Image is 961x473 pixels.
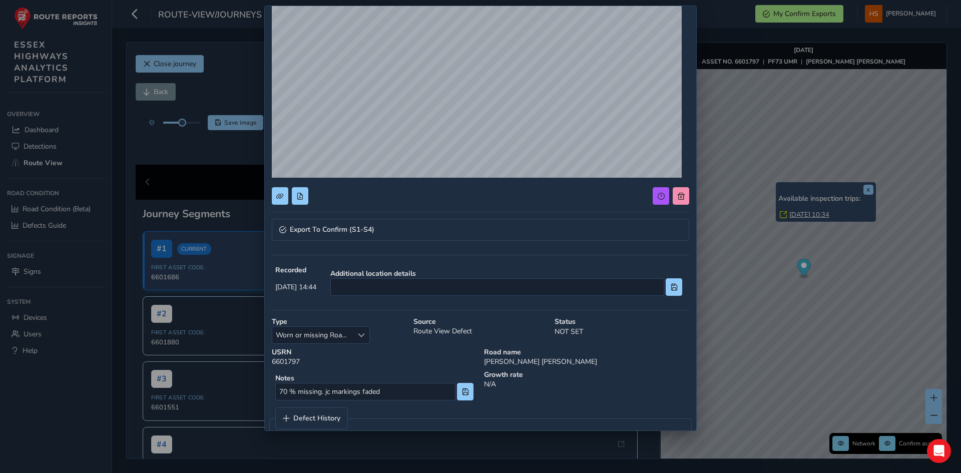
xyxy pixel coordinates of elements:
[484,347,689,357] strong: Road name
[276,408,347,429] a: Defect History
[275,265,316,275] strong: Recorded
[480,366,693,407] div: N/A
[275,282,316,292] span: [DATE] 14:44
[555,326,689,337] p: NOT SET
[275,373,473,383] strong: Notes
[555,317,689,326] strong: Status
[272,219,689,241] a: Expand
[413,317,548,326] strong: Source
[290,226,374,233] span: Export To Confirm (S1-S4)
[353,327,369,343] div: Select a type
[484,370,689,379] strong: Growth rate
[293,415,340,422] span: Defect History
[268,344,480,370] div: 6601797
[480,344,693,370] div: [PERSON_NAME] [PERSON_NAME]
[272,347,477,357] strong: USRN
[272,327,353,343] span: Worn or missing Road Mark
[410,313,552,347] div: Route View Defect
[927,439,951,463] div: Open Intercom Messenger
[330,269,682,278] strong: Additional location details
[272,317,406,326] strong: Type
